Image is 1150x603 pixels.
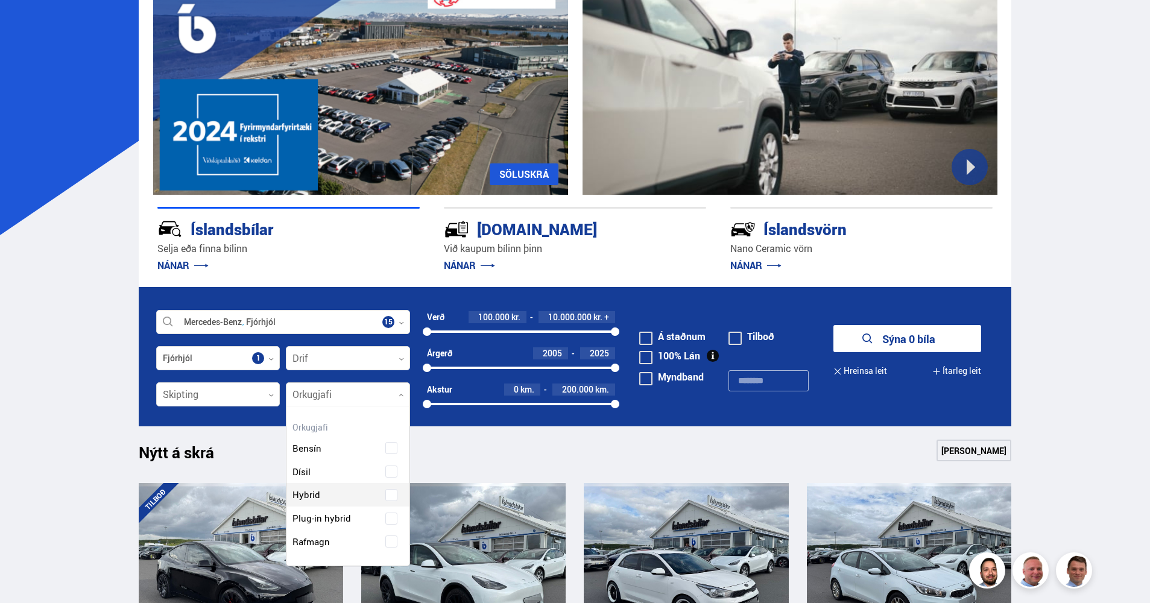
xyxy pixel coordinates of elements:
[444,216,469,242] img: tr5P-W3DuiFaO7aO.svg
[292,463,311,481] span: Dísil
[292,510,351,527] span: Plug-in hybrid
[833,325,981,352] button: Sýna 0 bíla
[157,218,377,239] div: Íslandsbílar
[730,242,993,256] p: Nano Ceramic vörn
[292,486,320,504] span: Hybrid
[562,384,593,395] span: 200.000
[157,242,420,256] p: Selja eða finna bílinn
[730,218,950,239] div: Íslandsvörn
[833,358,887,385] button: Hreinsa leit
[444,259,495,272] a: NÁNAR
[10,5,46,41] button: Open LiveChat chat widget
[639,332,706,341] label: Á staðnum
[478,311,510,323] span: 100.000
[511,312,520,322] span: kr.
[427,349,452,358] div: Árgerð
[444,218,663,239] div: [DOMAIN_NAME]
[444,242,706,256] p: Við kaupum bílinn þinn
[639,351,700,361] label: 100% Lán
[932,358,981,385] button: Ítarleg leit
[292,440,321,457] span: Bensín
[157,259,209,272] a: NÁNAR
[520,385,534,394] span: km.
[604,312,609,322] span: +
[427,385,452,394] div: Akstur
[728,332,774,341] label: Tilboð
[490,163,558,185] a: SÖLUSKRÁ
[971,554,1007,590] img: nhp88E3Fdnt1Opn2.png
[593,312,602,322] span: kr.
[139,443,235,469] h1: Nýtt á skrá
[292,533,330,551] span: Rafmagn
[543,347,562,359] span: 2005
[730,259,782,272] a: NÁNAR
[595,385,609,394] span: km.
[730,216,756,242] img: -Svtn6bYgwAsiwNX.svg
[590,347,609,359] span: 2025
[514,384,519,395] span: 0
[427,312,444,322] div: Verð
[639,372,704,382] label: Myndband
[1058,554,1094,590] img: FbJEzSuNWCJXmdc-.webp
[1014,554,1050,590] img: siFngHWaQ9KaOqBr.png
[548,311,592,323] span: 10.000.000
[937,440,1011,461] a: [PERSON_NAME]
[157,216,183,242] img: JRvxyua_JYH6wB4c.svg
